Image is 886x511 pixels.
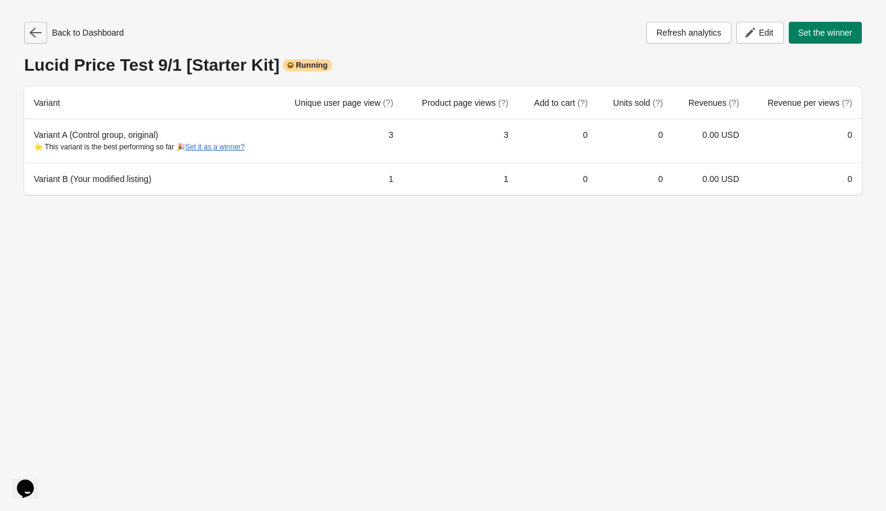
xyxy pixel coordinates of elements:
th: Variant [24,87,275,119]
span: (?) [652,98,663,108]
td: 0 [749,119,862,163]
span: Add to cart [534,98,588,108]
span: Set the winner [798,28,853,37]
td: 0.00 USD [673,119,749,163]
td: 0 [518,119,597,163]
iframe: chat widget [12,463,51,499]
div: Back to Dashboard [24,22,124,44]
td: 0 [749,163,862,195]
span: Revenues [689,98,739,108]
button: Set it as a winner? [185,143,245,151]
span: (?) [577,98,588,108]
span: Unique user page view [295,98,393,108]
button: Refresh analytics [646,22,731,44]
div: Variant B (Your modified listing) [34,173,265,185]
span: (?) [729,98,739,108]
td: 0 [518,163,597,195]
button: Set the winner [789,22,862,44]
span: (?) [383,98,393,108]
span: Units sold [613,98,663,108]
span: Edit [759,28,773,37]
td: 0.00 USD [673,163,749,195]
button: Edit [736,22,783,44]
div: Variant A (Control group, original) [34,129,265,153]
div: ⭐ This variant is the best performing so far 🎉 [34,141,265,153]
td: 3 [403,119,518,163]
span: Refresh analytics [656,28,721,37]
span: (?) [842,98,852,108]
span: Product page views [422,98,509,108]
td: 1 [275,163,403,195]
span: Revenue per views [768,98,852,108]
td: 0 [597,163,673,195]
div: Running [283,59,333,71]
span: (?) [498,98,509,108]
td: 1 [403,163,518,195]
td: 0 [597,119,673,163]
div: Lucid Price Test 9/1 [Starter Kit] [24,56,862,75]
td: 3 [275,119,403,163]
